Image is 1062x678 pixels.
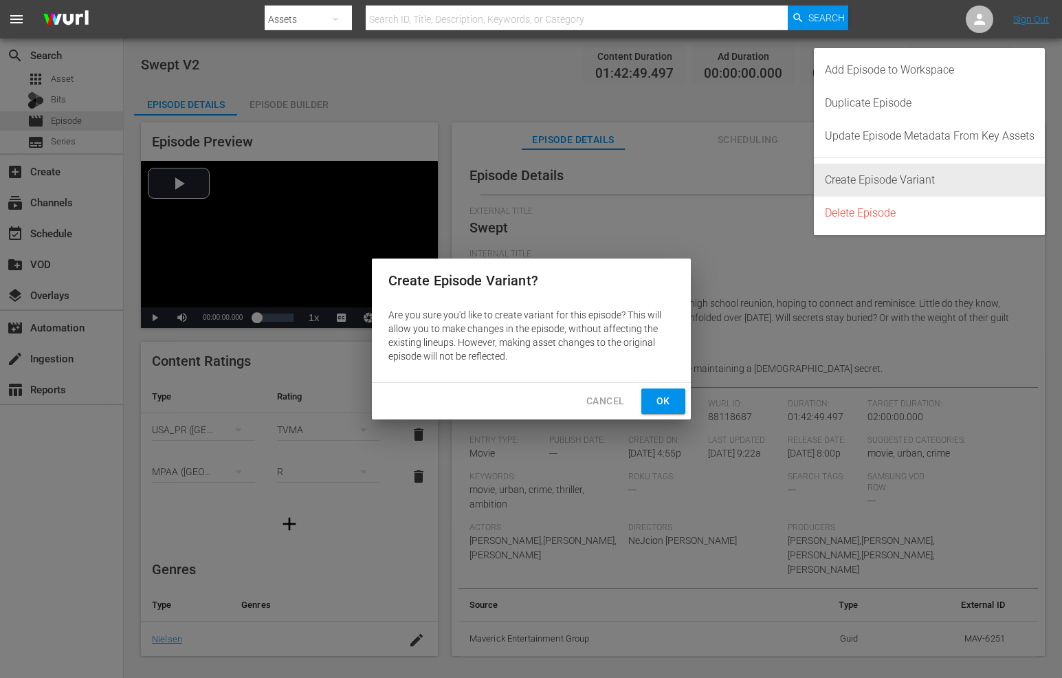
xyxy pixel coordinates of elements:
div: Add Episode to Workspace [825,54,1035,87]
img: ans4CAIJ8jUAAAAAAAAAAAAAAAAAAAAAAAAgQb4GAAAAAAAAAAAAAAAAAAAAAAAAJMjXAAAAAAAAAAAAAAAAAAAAAAAAgAT5G... [33,3,99,36]
div: Update Episode Metadata From Key Assets [825,120,1035,153]
span: Ok [652,393,674,410]
span: Search [808,6,845,30]
div: Duplicate Episode [825,87,1035,120]
span: menu [8,11,25,28]
div: Create Episode Variant [825,164,1035,197]
button: Cancel [575,389,635,414]
div: Delete Episode [825,197,1035,230]
button: Ok [641,389,685,414]
div: Are you sure you'd like to create variant for this episode? This will allow you to make changes i... [372,303,691,369]
h2: Create Episode Variant? [388,270,674,292]
a: Sign Out [1013,14,1049,25]
span: Cancel [586,393,624,410]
